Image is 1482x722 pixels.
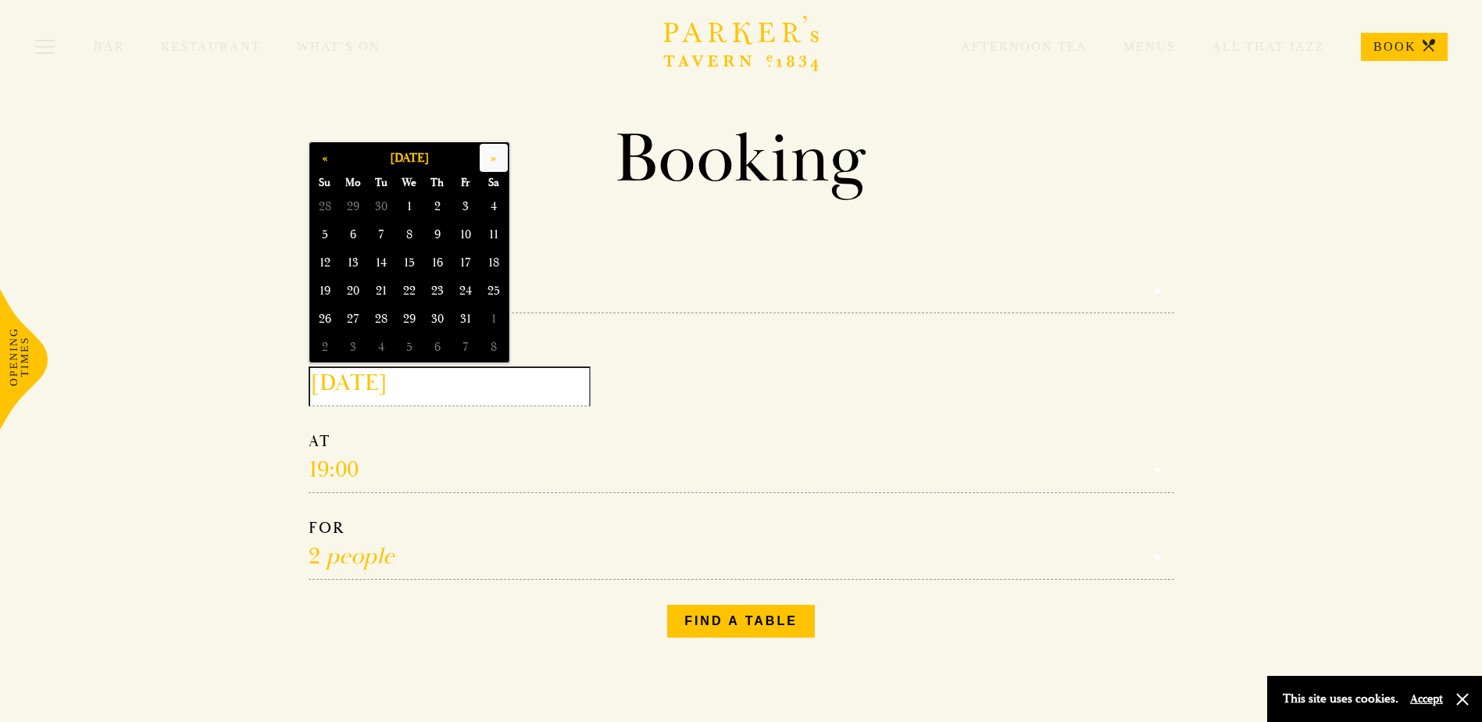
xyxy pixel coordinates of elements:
span: Su [311,173,339,192]
span: 11 [480,220,508,248]
span: 20 [339,277,367,305]
span: 30 [423,305,452,333]
span: 5 [395,333,423,361]
button: [DATE] [339,144,480,172]
span: 2 [423,192,452,220]
span: Fr [452,173,480,192]
span: Th [423,173,452,192]
span: 2 [311,333,339,361]
span: 24 [452,277,480,305]
span: 18 [480,248,508,277]
span: 27 [339,305,367,333]
span: 1 [395,192,423,220]
span: 21 [367,277,395,305]
span: 22 [395,277,423,305]
span: 14 [367,248,395,277]
span: 28 [311,192,339,220]
span: 7 [367,220,395,248]
span: 26 [311,305,339,333]
span: 13 [339,248,367,277]
span: 23 [423,277,452,305]
span: We [395,173,423,192]
span: 1 [480,305,508,333]
span: Tu [367,173,395,192]
span: 6 [423,333,452,361]
span: 5 [311,220,339,248]
span: 12 [311,248,339,277]
button: « [311,144,339,172]
span: 31 [452,305,480,333]
p: This site uses cookies. [1283,688,1398,710]
span: Mo [339,173,367,192]
span: 17 [452,248,480,277]
span: 19 [311,277,339,305]
span: 8 [480,333,508,361]
span: 8 [395,220,423,248]
span: 28 [367,305,395,333]
span: 7 [452,333,480,361]
span: 29 [395,305,423,333]
span: 4 [367,333,395,361]
span: 15 [395,248,423,277]
span: 10 [452,220,480,248]
span: 6 [339,220,367,248]
span: 16 [423,248,452,277]
span: 9 [423,220,452,248]
button: Find a table [667,605,815,638]
button: Close and accept [1455,692,1470,707]
button: Accept [1410,692,1443,706]
button: » [480,144,508,172]
span: 3 [452,192,480,220]
span: 3 [339,333,367,361]
span: Sa [480,173,508,192]
span: 25 [480,277,508,305]
span: 29 [339,192,367,220]
h1: Booking [296,117,1187,202]
span: 4 [480,192,508,220]
span: 30 [367,192,395,220]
